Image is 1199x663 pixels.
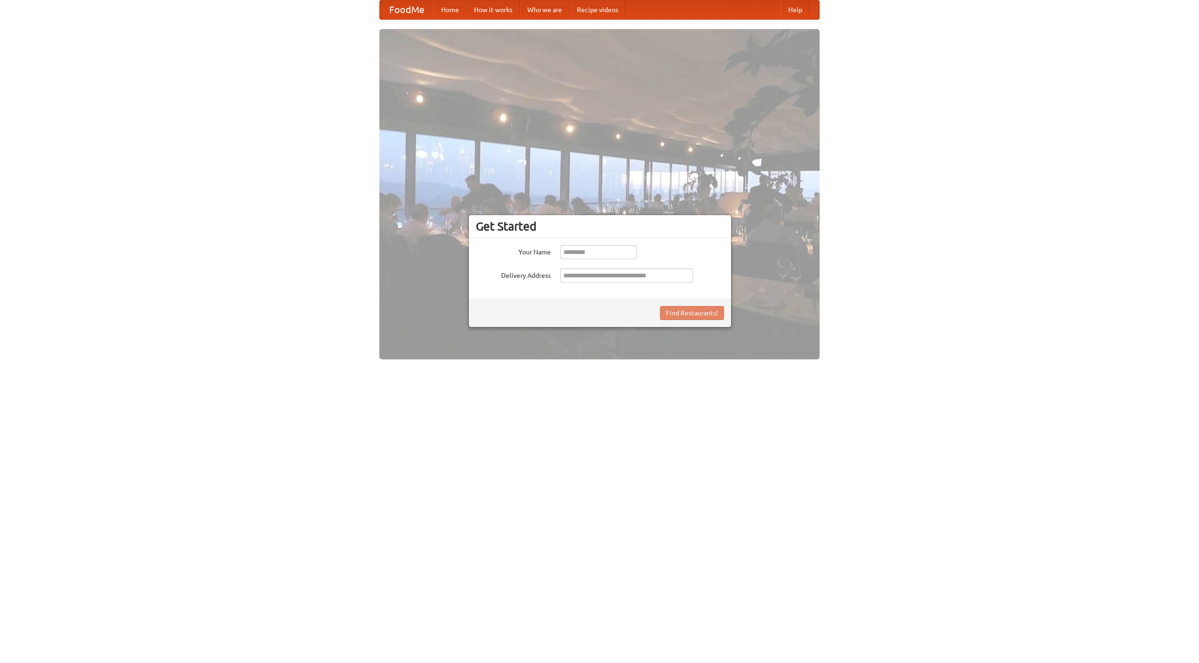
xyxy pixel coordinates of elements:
button: Find Restaurants! [660,306,724,320]
a: Who we are [520,0,570,19]
a: Recipe videos [570,0,626,19]
a: How it works [466,0,520,19]
label: Your Name [476,245,551,257]
h3: Get Started [476,219,724,233]
a: Help [781,0,810,19]
a: FoodMe [380,0,434,19]
label: Delivery Address [476,268,551,280]
a: Home [434,0,466,19]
